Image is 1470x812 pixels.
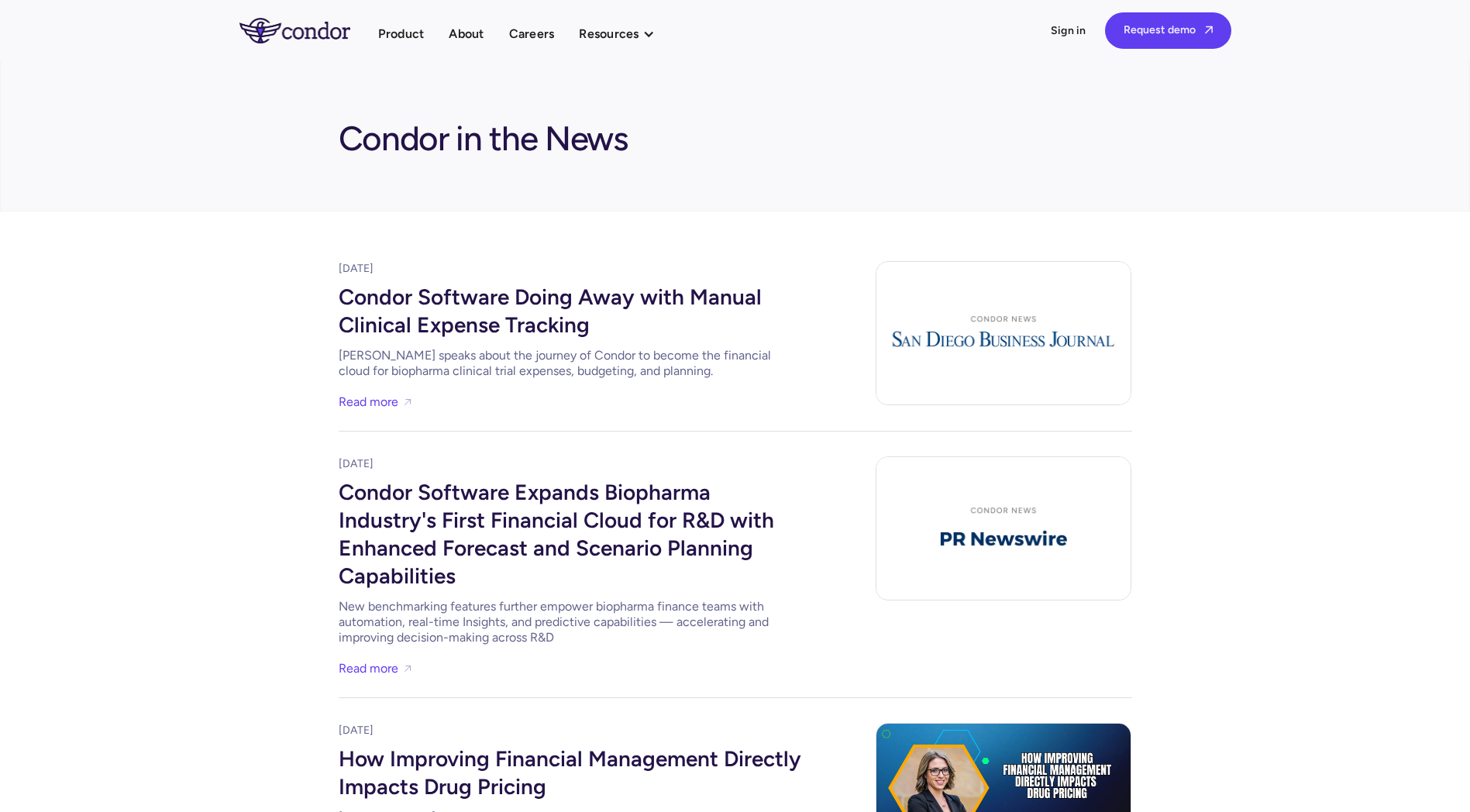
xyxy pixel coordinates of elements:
div: [DATE] [339,723,804,738]
a: Condor Software Expands Biopharma Industry's First Financial Cloud for R&D with Enhanced Forecast... [339,472,804,645]
a: Sign in [1051,23,1086,39]
div: How Improving Financial Management Directly Impacts Drug Pricing [339,738,804,803]
div: Resources [579,23,639,44]
h1: Condor in the News [339,111,628,160]
div: Condor Software Doing Away with Manual Clinical Expense Tracking [339,277,804,342]
div: New benchmarking features further empower biopharma finance teams with automation, real-time Insi... [339,599,804,645]
a: Request demo [1105,12,1231,49]
a: Read more [339,391,398,412]
div: Resources [579,23,670,44]
a: Product [378,23,425,44]
div: [PERSON_NAME] speaks about the journey of Condor to become the financial cloud for biopharma clin... [339,348,804,379]
a: About [449,23,484,44]
div: Condor Software Expands Biopharma Industry's First Financial Cloud for R&D with Enhanced Forecast... [339,472,804,593]
a: Careers [509,23,555,44]
span:  [1205,25,1213,35]
div: [DATE] [339,456,804,472]
a: Read more [339,658,398,679]
a: home [239,18,378,43]
a: Condor Software Doing Away with Manual Clinical Expense Tracking[PERSON_NAME] speaks about the jo... [339,277,804,379]
div: [DATE] [339,261,804,277]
